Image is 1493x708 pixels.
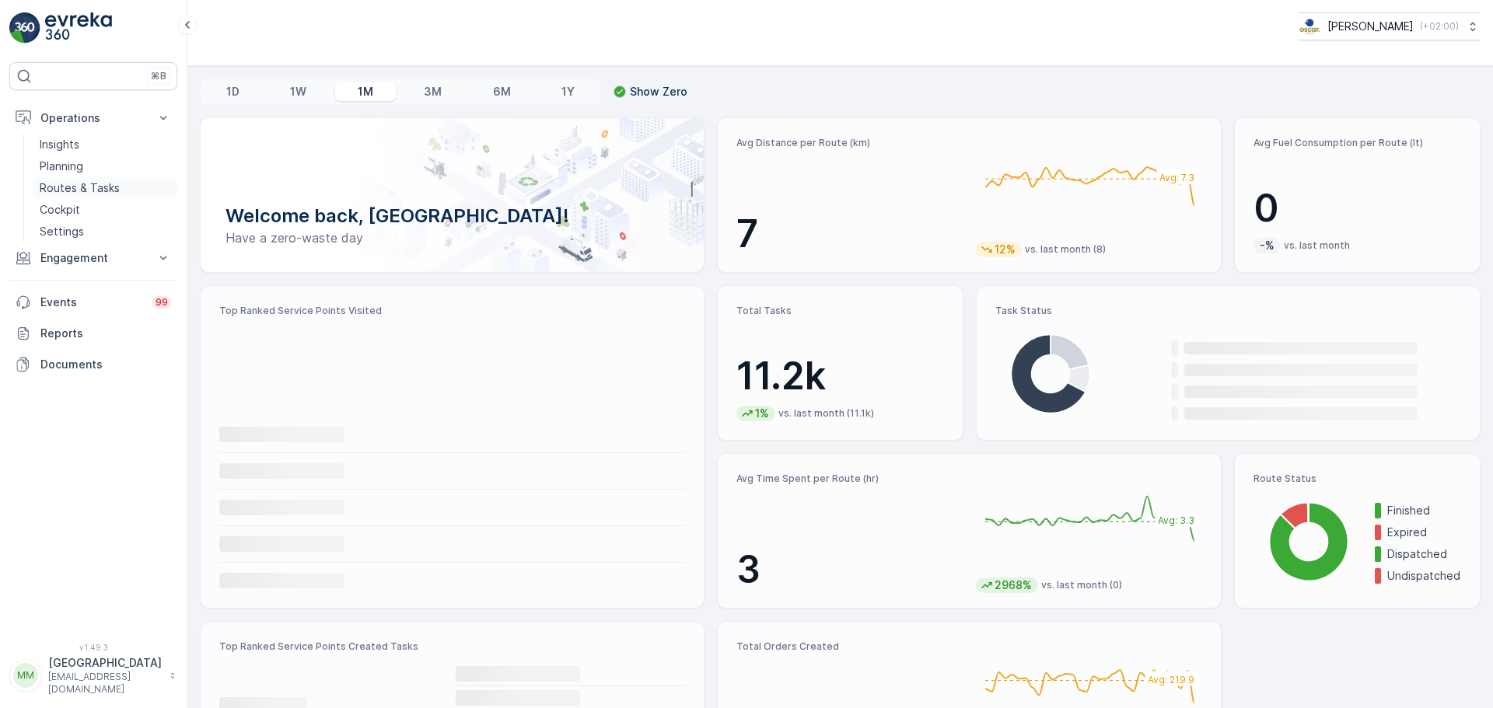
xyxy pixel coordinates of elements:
p: Top Ranked Service Points Created Tasks [219,640,685,653]
p: 11.2k [736,353,944,399]
span: v 1.49.3 [9,643,177,652]
p: Expired [1387,525,1461,540]
img: logo [9,12,40,44]
p: Dispatched [1387,546,1461,562]
button: Engagement [9,242,177,274]
p: vs. last month (0) [1041,579,1122,591]
p: Welcome back, [GEOGRAPHIC_DATA]! [226,204,679,228]
p: Documents [40,357,171,372]
p: Routes & Tasks [40,180,120,196]
p: Top Ranked Service Points Visited [219,305,685,317]
button: Operations [9,103,177,134]
a: Settings [33,221,177,242]
p: 6M [493,84,511,99]
p: Avg Time Spent per Route (hr) [736,473,963,485]
p: 2968% [993,577,1033,593]
button: [PERSON_NAME](+02:00) [1299,12,1481,40]
p: 3M [424,84,442,99]
p: vs. last month (11.1k) [778,407,874,420]
a: Events99 [9,287,177,318]
img: logo_light-DOdMpM7g.png [45,12,112,44]
p: ⌘B [151,70,166,82]
p: 7 [736,211,963,257]
p: Insights [40,137,79,152]
img: basis-logo_rgb2x.png [1299,18,1321,35]
p: Avg Fuel Consumption per Route (lt) [1253,137,1461,149]
p: Task Status [995,305,1461,317]
p: Operations [40,110,146,126]
p: 12% [993,242,1017,257]
p: Planning [40,159,83,174]
p: Total Tasks [736,305,944,317]
a: Routes & Tasks [33,177,177,199]
p: Show Zero [630,84,687,99]
p: Avg Distance per Route (km) [736,137,963,149]
p: 0 [1253,185,1461,232]
p: Undispatched [1387,568,1461,584]
a: Reports [9,318,177,349]
p: 1W [290,84,306,99]
button: MM[GEOGRAPHIC_DATA][EMAIL_ADDRESS][DOMAIN_NAME] [9,655,177,696]
p: Reports [40,326,171,341]
p: ( +02:00 ) [1420,20,1459,33]
p: 1M [358,84,373,99]
p: vs. last month [1284,239,1350,252]
p: Events [40,295,143,310]
a: Cockpit [33,199,177,221]
p: Total Orders Created [736,640,963,653]
p: Engagement [40,250,146,266]
p: [EMAIL_ADDRESS][DOMAIN_NAME] [48,671,162,696]
p: 1% [753,406,771,421]
p: [GEOGRAPHIC_DATA] [48,655,162,671]
p: vs. last month (8) [1025,243,1106,256]
p: Cockpit [40,202,80,218]
p: 1D [226,84,240,99]
p: Have a zero-waste day [226,228,679,247]
p: 99 [156,296,168,309]
div: MM [13,663,38,688]
p: [PERSON_NAME] [1327,19,1414,34]
p: -% [1258,238,1276,253]
p: 1Y [561,84,575,99]
a: Documents [9,349,177,380]
p: 3 [736,546,963,593]
p: Settings [40,224,84,239]
a: Insights [33,134,177,155]
a: Planning [33,155,177,177]
p: Finished [1387,503,1461,518]
p: Route Status [1253,473,1461,485]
